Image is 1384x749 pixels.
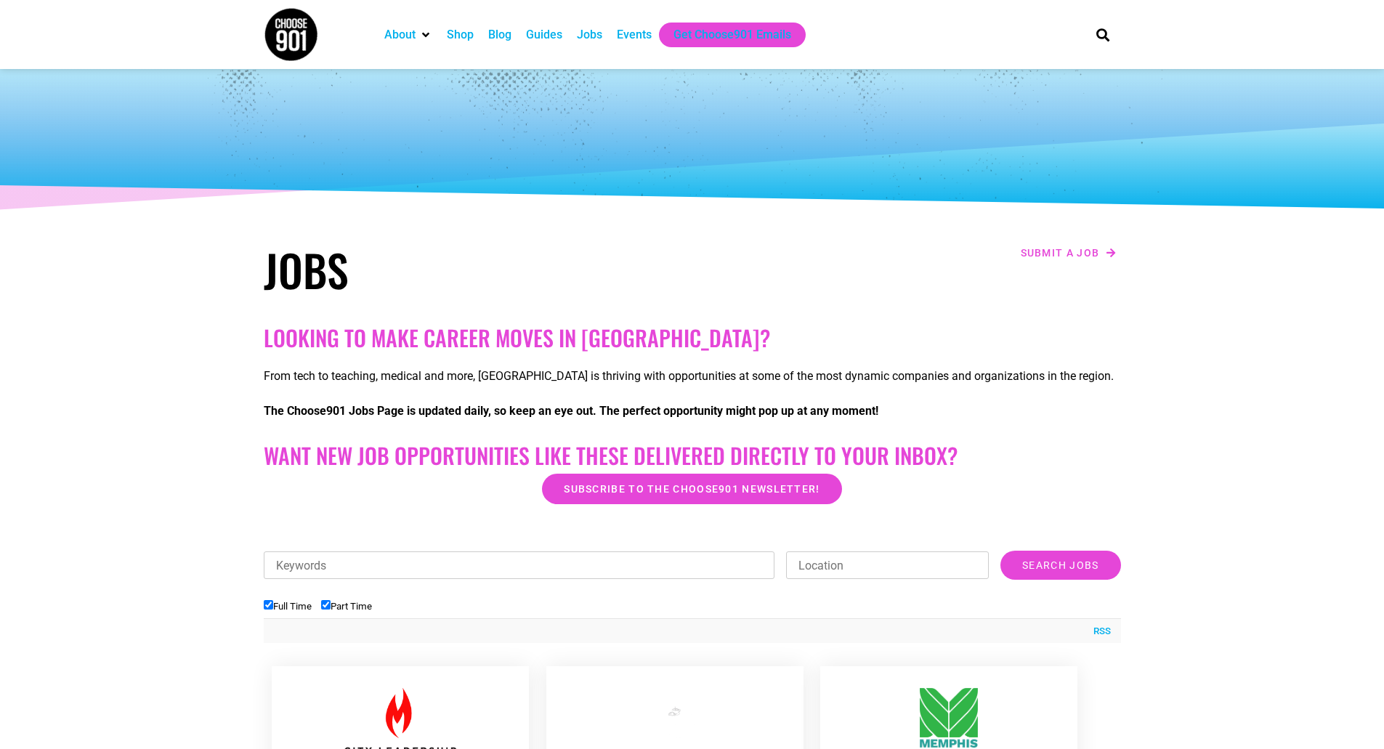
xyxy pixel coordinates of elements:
[264,404,878,418] strong: The Choose901 Jobs Page is updated daily, so keep an eye out. The perfect opportunity might pop u...
[321,600,331,610] input: Part Time
[264,601,312,612] label: Full Time
[1021,248,1100,258] span: Submit a job
[1086,624,1111,639] a: RSS
[1090,23,1114,46] div: Search
[377,23,1072,47] nav: Main nav
[264,442,1121,469] h2: Want New Job Opportunities like these Delivered Directly to your Inbox?
[447,26,474,44] a: Shop
[264,325,1121,351] h2: Looking to make career moves in [GEOGRAPHIC_DATA]?
[384,26,416,44] a: About
[264,600,273,610] input: Full Time
[786,551,989,579] input: Location
[377,23,440,47] div: About
[264,551,775,579] input: Keywords
[526,26,562,44] a: Guides
[264,243,685,296] h1: Jobs
[1016,243,1121,262] a: Submit a job
[488,26,511,44] a: Blog
[321,601,372,612] label: Part Time
[264,368,1121,385] p: From tech to teaching, medical and more, [GEOGRAPHIC_DATA] is thriving with opportunities at some...
[564,484,820,494] span: Subscribe to the Choose901 newsletter!
[542,474,841,504] a: Subscribe to the Choose901 newsletter!
[1000,551,1120,580] input: Search Jobs
[673,26,791,44] a: Get Choose901 Emails
[617,26,652,44] a: Events
[577,26,602,44] a: Jobs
